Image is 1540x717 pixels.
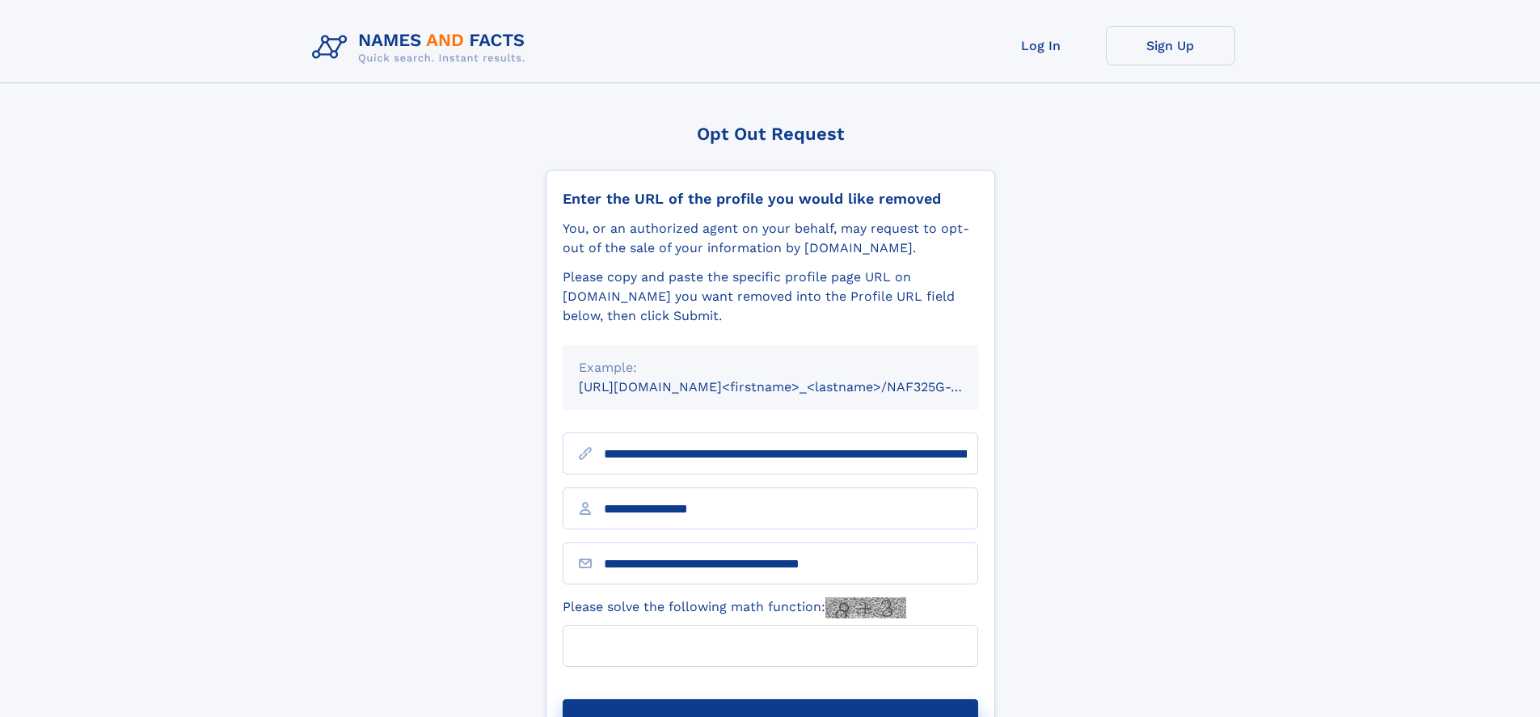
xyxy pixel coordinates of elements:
[546,124,995,144] div: Opt Out Request
[579,379,1009,394] small: [URL][DOMAIN_NAME]<firstname>_<lastname>/NAF325G-xxxxxxxx
[306,26,538,70] img: Logo Names and Facts
[977,26,1106,65] a: Log In
[563,190,978,208] div: Enter the URL of the profile you would like removed
[563,597,906,618] label: Please solve the following math function:
[579,358,962,377] div: Example:
[563,219,978,258] div: You, or an authorized agent on your behalf, may request to opt-out of the sale of your informatio...
[1106,26,1235,65] a: Sign Up
[563,268,978,326] div: Please copy and paste the specific profile page URL on [DOMAIN_NAME] you want removed into the Pr...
